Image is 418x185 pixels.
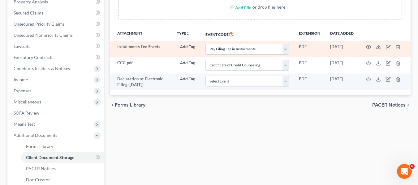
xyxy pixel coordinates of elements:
[14,66,70,71] span: Codebtors Insiders & Notices
[9,107,104,119] a: SOFA Review
[177,44,196,50] a: + Add Tag
[252,4,285,10] div: or drop files here
[26,155,74,160] span: Client Document Storage
[26,166,56,171] span: PACER Notices
[9,30,104,41] a: Unsecured Nonpriority Claims
[177,61,196,65] button: + Add Tag
[110,41,172,57] td: Installments Fee Sheets
[110,57,172,73] td: CCC-pdf
[14,132,57,138] span: Additional Documents
[21,141,104,152] a: Forms Library
[14,77,28,82] span: Income
[294,74,325,90] td: PDF
[397,164,412,179] iframe: Intercom live chat
[14,99,41,104] span: Miscellaneous
[110,103,145,107] button: chevron_left Forms Library
[406,103,411,107] i: chevron_right
[14,44,30,49] span: Lawsuits
[325,74,359,90] td: [DATE]
[14,32,73,38] span: Unsecured Nonpriority Claims
[9,7,104,19] a: Secured Claims
[325,27,359,41] th: Date added
[177,45,196,49] button: + Add Tag
[372,103,411,107] button: PACER Notices chevron_right
[9,19,104,30] a: Unsecured Priority Claims
[177,77,196,81] button: + Add Tag
[186,32,190,36] i: unfold_more
[110,74,172,90] td: Declaration re: Electronic Filing ([DATE])
[14,88,31,93] span: Expenses
[294,41,325,57] td: PDF
[21,152,104,163] a: Client Document Storage
[325,41,359,57] td: [DATE]
[26,177,50,182] span: Doc Creator
[14,121,35,127] span: Means Test
[26,144,53,149] span: Forms Library
[410,164,415,169] span: 6
[110,103,115,107] i: chevron_left
[14,110,39,116] span: SOFA Review
[177,76,196,82] a: + Add Tag
[9,52,104,63] a: Executory Contracts
[9,41,104,52] a: Lawsuits
[325,57,359,73] td: [DATE]
[14,55,53,60] span: Executory Contracts
[294,27,325,41] th: Extension
[372,103,406,107] span: PACER Notices
[200,27,294,41] th: Event Code
[177,60,196,66] a: + Add Tag
[110,27,172,41] th: Attachment
[294,57,325,73] td: PDF
[14,21,65,27] span: Unsecured Priority Claims
[177,32,190,36] button: TYPEunfold_more
[21,163,104,174] a: PACER Notices
[115,103,145,107] span: Forms Library
[14,10,43,15] span: Secured Claims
